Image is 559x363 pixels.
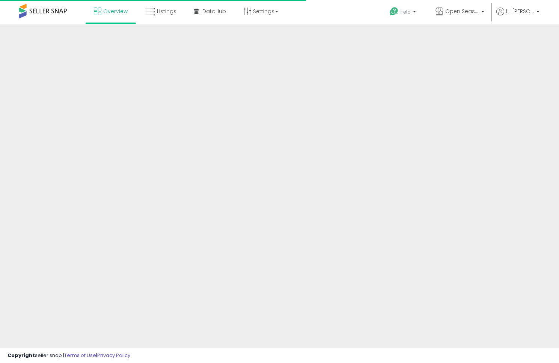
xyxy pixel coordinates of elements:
a: Help [384,1,423,24]
span: DataHub [202,8,226,15]
a: Hi [PERSON_NAME] [496,8,539,24]
span: Help [401,9,411,15]
span: Open Seasons [445,8,479,15]
span: Overview [103,8,128,15]
span: Listings [157,8,176,15]
span: Hi [PERSON_NAME] [506,8,534,15]
i: Get Help [389,7,399,16]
